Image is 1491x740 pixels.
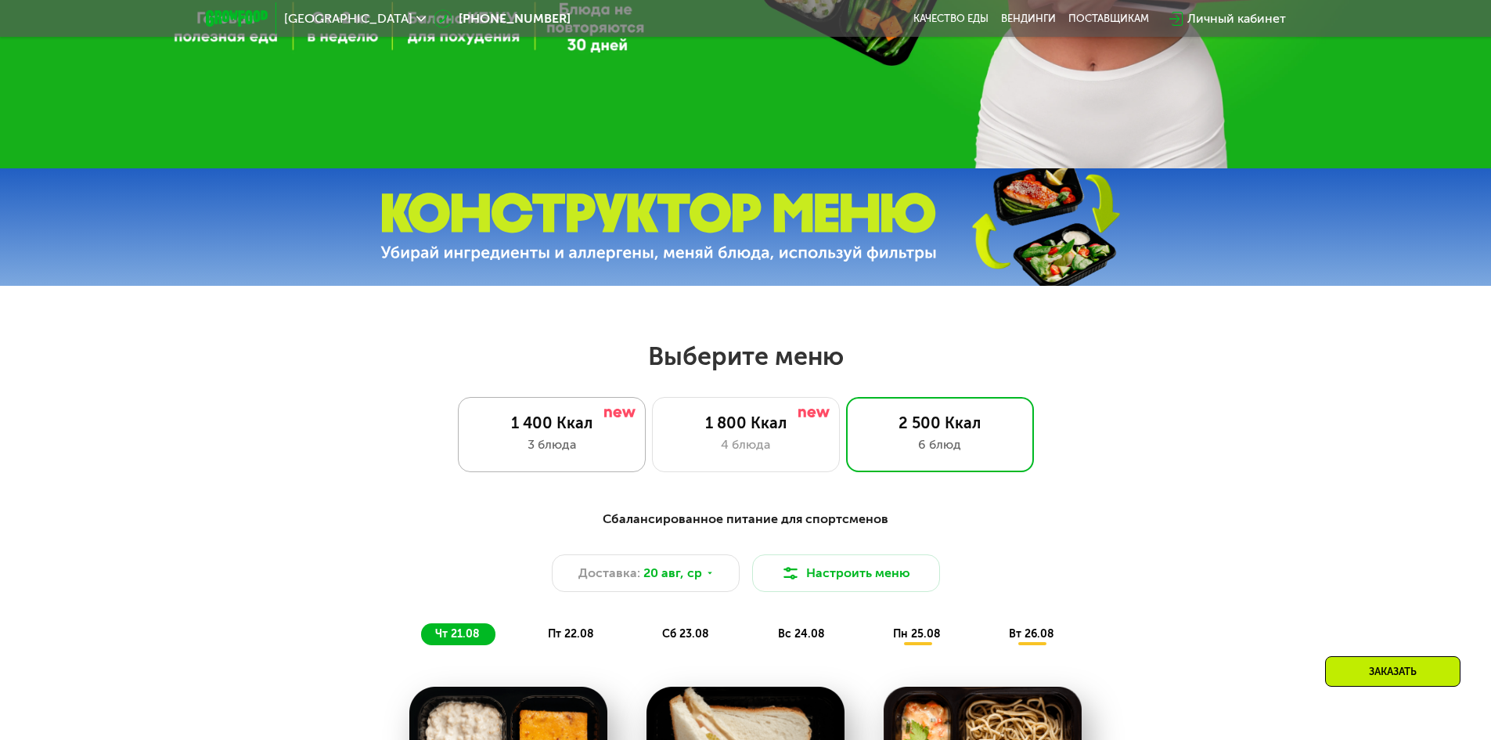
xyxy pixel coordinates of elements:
[863,435,1017,454] div: 6 блюд
[1068,13,1149,25] div: поставщикам
[284,13,412,25] span: [GEOGRAPHIC_DATA]
[1187,9,1286,28] div: Личный кабинет
[578,564,640,583] span: Доставка:
[1001,13,1056,25] a: Вендинги
[913,13,989,25] a: Качество еды
[434,9,571,28] a: [PHONE_NUMBER]
[778,627,825,641] span: вс 24.08
[50,341,1441,372] h2: Выберите меню
[1009,627,1054,641] span: вт 26.08
[662,627,709,641] span: сб 23.08
[863,413,1017,432] div: 2 500 Ккал
[474,413,629,432] div: 1 400 Ккал
[283,510,1209,529] div: Сбалансированное питание для спортсменов
[435,627,480,641] span: чт 21.08
[548,627,594,641] span: пт 22.08
[1325,656,1460,687] div: Заказать
[643,564,702,583] span: 20 авг, ср
[752,554,940,592] button: Настроить меню
[668,413,823,432] div: 1 800 Ккал
[893,627,941,641] span: пн 25.08
[668,435,823,454] div: 4 блюда
[474,435,629,454] div: 3 блюда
